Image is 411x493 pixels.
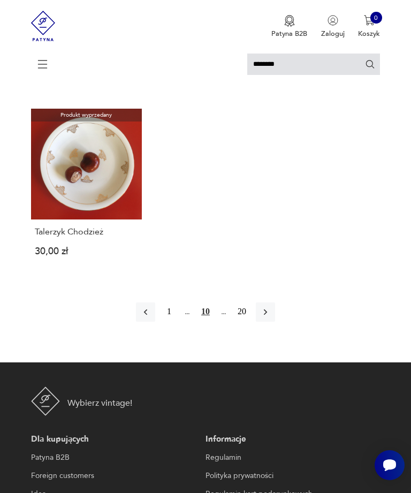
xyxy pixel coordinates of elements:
[364,15,375,26] img: Ikona koszyka
[321,29,345,39] p: Zaloguj
[370,12,382,24] div: 0
[159,302,179,322] button: 1
[31,433,201,446] p: Dla kupujących
[284,15,295,27] img: Ikona medalu
[271,15,307,39] a: Ikona medaluPatyna B2B
[328,15,338,26] img: Ikonka użytkownika
[35,248,138,256] p: 30,00 zł
[205,451,376,464] a: Regulamin
[196,302,215,322] button: 10
[205,469,376,482] a: Polityka prywatności
[31,109,142,272] a: Produkt wyprzedanyTalerzyk ChodzieżTalerzyk Chodzież30,00 zł
[31,469,201,482] a: Foreign customers
[31,451,201,464] a: Patyna B2B
[35,226,138,237] h3: Talerzyk Chodzież
[67,397,132,409] p: Wybierz vintage!
[365,59,375,69] button: Szukaj
[321,15,345,39] button: Zaloguj
[358,29,380,39] p: Koszyk
[375,450,405,480] iframe: Smartsupp widget button
[271,29,307,39] p: Patyna B2B
[358,15,380,39] button: 0Koszyk
[271,15,307,39] button: Patyna B2B
[232,302,252,322] button: 20
[205,433,376,446] p: Informacje
[31,386,60,415] img: Patyna - sklep z meblami i dekoracjami vintage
